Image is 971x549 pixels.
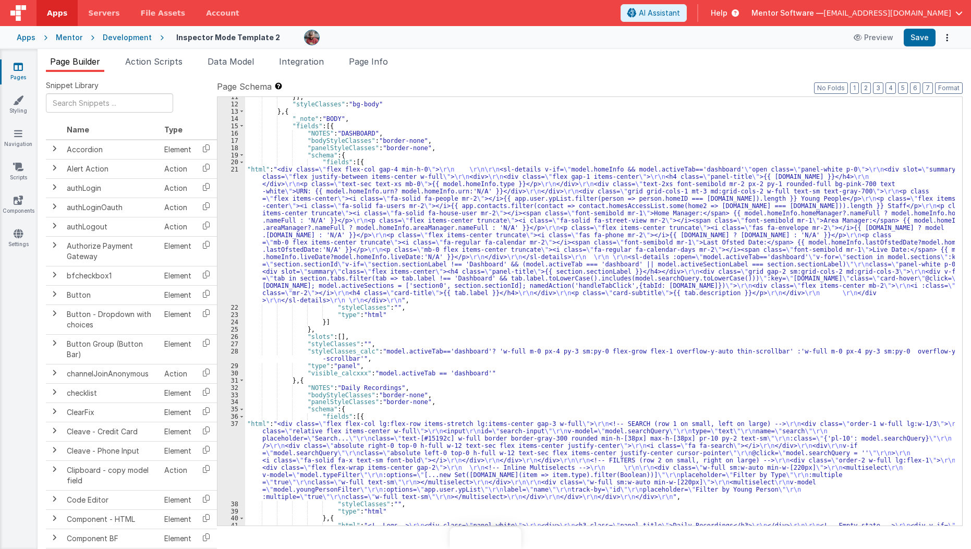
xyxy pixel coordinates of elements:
[217,508,245,515] div: 39
[63,285,160,304] td: Button
[63,490,160,509] td: Code Editor
[160,422,196,441] td: Element
[160,198,196,217] td: Action
[873,82,883,94] button: 3
[217,158,245,166] div: 20
[63,178,160,198] td: authLogin
[160,364,196,383] td: Action
[63,509,160,529] td: Component - HTML
[217,348,245,362] div: 28
[160,529,196,548] td: Element
[160,490,196,509] td: Element
[164,125,183,134] span: Type
[160,159,196,178] td: Action
[141,8,186,18] span: File Assets
[208,56,254,67] span: Data Model
[217,501,245,508] div: 38
[751,8,963,18] button: Mentor Software — [EMAIL_ADDRESS][DOMAIN_NAME]
[217,319,245,326] div: 24
[751,8,823,18] span: Mentor Software —
[160,334,196,364] td: Element
[850,82,859,94] button: 1
[88,8,119,18] span: Servers
[898,82,908,94] button: 5
[56,32,82,43] div: Mentor
[861,82,871,94] button: 2
[217,144,245,152] div: 18
[217,108,245,115] div: 13
[217,370,245,377] div: 30
[711,8,727,18] span: Help
[160,402,196,422] td: Element
[176,33,280,41] h4: Inspector Mode Template 2
[217,413,245,420] div: 36
[923,82,933,94] button: 7
[217,123,245,130] div: 15
[217,130,245,137] div: 16
[63,159,160,178] td: Alert Action
[63,422,160,441] td: Cleave - Credit Card
[63,364,160,383] td: channelJoinAnonymous
[160,383,196,402] td: Element
[160,285,196,304] td: Element
[63,383,160,402] td: checklist
[217,420,245,500] div: 37
[125,56,183,67] span: Action Scripts
[910,82,920,94] button: 6
[17,32,35,43] div: Apps
[160,178,196,198] td: Action
[160,236,196,266] td: Element
[63,140,160,160] td: Accordion
[217,326,245,333] div: 25
[217,406,245,413] div: 35
[885,82,896,94] button: 4
[349,56,388,67] span: Page Info
[217,115,245,123] div: 14
[63,529,160,548] td: Component BF
[160,266,196,285] td: Element
[217,362,245,370] div: 29
[847,29,900,46] button: Preview
[63,266,160,285] td: bfcheckbox1
[450,527,521,549] iframe: Marker.io feedback button
[217,166,245,304] div: 21
[217,515,245,522] div: 40
[217,392,245,399] div: 33
[639,8,680,18] span: AI Assistant
[217,384,245,392] div: 32
[160,460,196,490] td: Action
[63,304,160,334] td: Button - Dropdown with choices
[279,56,324,67] span: Integration
[103,32,152,43] div: Development
[217,311,245,319] div: 23
[63,217,160,236] td: authLogout
[217,152,245,159] div: 19
[67,125,89,134] span: Name
[63,236,160,266] td: Authorize Payment Gateway
[160,140,196,160] td: Element
[217,304,245,311] div: 22
[305,30,319,45] img: eba322066dbaa00baf42793ca2fab581
[940,30,954,45] button: Options
[63,334,160,364] td: Button Group (Button Bar)
[63,460,160,490] td: Clipboard - copy model field
[935,82,963,94] button: Format
[160,304,196,334] td: Element
[217,333,245,340] div: 26
[50,56,100,67] span: Page Builder
[46,93,173,113] input: Search Snippets ...
[46,80,99,91] span: Snippet Library
[814,82,848,94] button: No Folds
[217,137,245,144] div: 17
[63,198,160,217] td: authLoginOauth
[217,101,245,108] div: 12
[63,441,160,460] td: Cleave - Phone Input
[217,93,245,101] div: 11
[160,509,196,529] td: Element
[47,8,67,18] span: Apps
[217,340,245,348] div: 27
[621,4,687,22] button: AI Assistant
[217,377,245,384] div: 31
[217,398,245,406] div: 34
[904,29,936,46] button: Save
